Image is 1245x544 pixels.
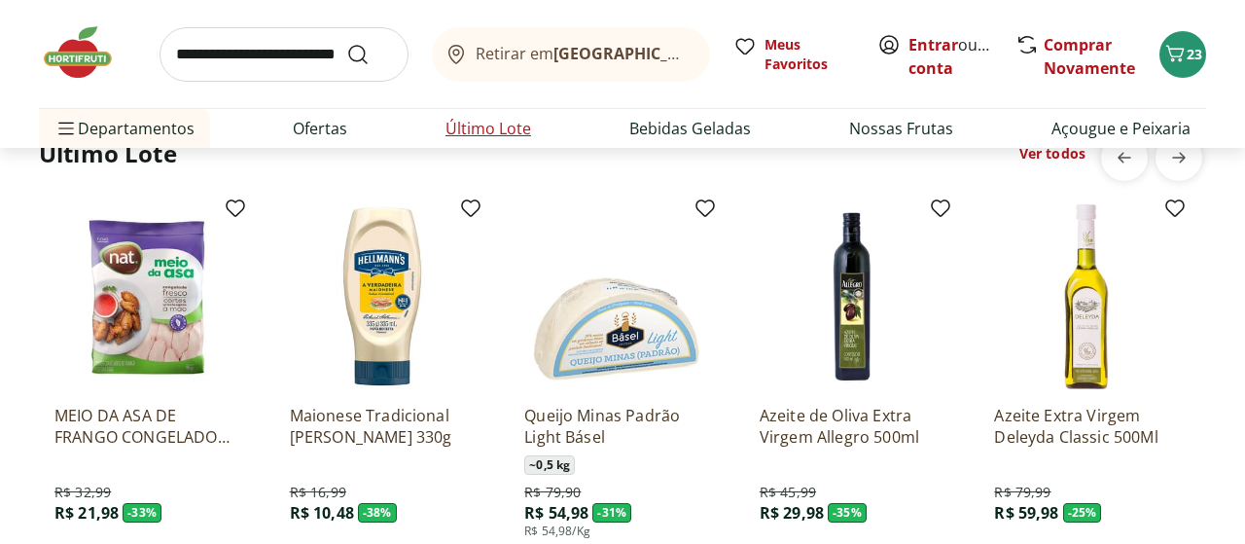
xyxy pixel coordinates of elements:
[524,455,575,475] span: ~ 0,5 kg
[760,204,944,389] img: Azeite de Oliva Extra Virgem Allegro 500ml
[358,503,397,523] span: - 38 %
[1044,34,1135,79] a: Comprar Novamente
[524,405,709,448] a: Queijo Minas Padrão Light Básel
[293,117,347,140] a: Ofertas
[1159,31,1206,78] button: Carrinho
[39,23,136,82] img: Hortifruti
[54,405,239,448] a: MEIO DA ASA DE FRANGO CONGELADO NAT 1KG
[432,27,710,82] button: Retirar em[GEOGRAPHIC_DATA]/[GEOGRAPHIC_DATA]
[290,405,475,448] a: Maionese Tradicional [PERSON_NAME] 330g
[476,45,691,62] span: Retirar em
[592,503,631,523] span: - 31 %
[1156,134,1202,181] button: next
[1101,134,1148,181] button: previous
[629,117,751,140] a: Bebidas Geladas
[994,405,1179,448] a: Azeite Extra Virgem Deleyda Classic 500Ml
[160,27,409,82] input: search
[123,503,161,523] span: - 33 %
[849,117,953,140] a: Nossas Frutas
[553,43,881,64] b: [GEOGRAPHIC_DATA]/[GEOGRAPHIC_DATA]
[54,105,195,152] span: Departamentos
[760,502,824,524] span: R$ 29,98
[1051,117,1191,140] a: Açougue e Peixaria
[828,503,867,523] span: - 35 %
[54,483,111,502] span: R$ 32,99
[524,204,709,389] img: Queijo Minas Padrão Light Básel
[39,138,177,169] h2: Último Lote
[1019,144,1085,163] a: Ver todos
[290,204,475,389] img: Maionese Tradicional Hellmann's 330g
[346,43,393,66] button: Submit Search
[54,204,239,389] img: MEIO DA ASA DE FRANGO CONGELADO NAT 1KG
[54,502,119,524] span: R$ 21,98
[54,105,78,152] button: Menu
[908,33,995,80] span: ou
[524,483,581,502] span: R$ 79,90
[765,35,854,74] span: Meus Favoritos
[994,204,1179,389] img: Azeite Extra Virgem Deleyda Classic 500Ml
[908,34,1015,79] a: Criar conta
[994,502,1058,524] span: R$ 59,98
[733,35,854,74] a: Meus Favoritos
[760,483,816,502] span: R$ 45,99
[445,117,531,140] a: Último Lote
[524,502,588,524] span: R$ 54,98
[760,405,944,448] a: Azeite de Oliva Extra Virgem Allegro 500ml
[524,524,590,539] span: R$ 54,98/Kg
[1187,45,1202,63] span: 23
[290,502,354,524] span: R$ 10,48
[290,483,346,502] span: R$ 16,99
[908,34,958,55] a: Entrar
[994,483,1050,502] span: R$ 79,99
[1063,503,1102,523] span: - 25 %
